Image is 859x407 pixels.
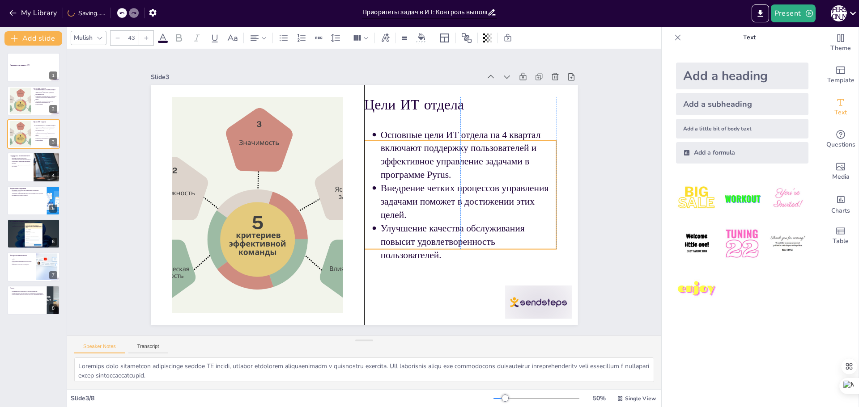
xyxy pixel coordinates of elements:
[676,63,808,89] div: Add a heading
[721,178,763,219] img: 2.jpeg
[49,71,57,80] div: 1
[12,224,57,226] p: Определение приоритетов и сроков выполнения.
[830,43,851,53] span: Theme
[10,64,30,66] strong: Приоритеты задач в ИТ:
[685,27,814,48] p: Text
[380,222,556,262] p: Улучшение качества обслуживания повысит удовлетворенность пользователей.
[676,93,808,115] div: Add a subheading
[10,155,31,157] p: Поддержка пользователей
[7,86,60,115] div: https://cdn.sendsteps.com/images/logo/sendsteps_logo_white.pnghttps://cdn.sendsteps.com/images/lo...
[12,189,44,193] p: Программа Pyrus позволяет эффективно отслеживать выполнение задач.
[832,172,850,182] span: Media
[7,119,60,149] div: https://cdn.sendsteps.com/images/logo/sendsteps_logo_white.pnghttps://cdn.sendsteps.com/images/lo...
[49,271,57,279] div: 7
[823,188,859,220] div: Add charts and graphs
[831,206,850,216] span: Charts
[10,187,44,189] p: Управление задачами
[833,236,849,246] span: Table
[625,395,656,402] span: Single View
[676,178,718,219] img: 1.jpeg
[10,286,44,289] p: Итоги
[831,5,847,21] div: А [PERSON_NAME]
[827,76,855,85] span: Template
[49,238,57,246] div: 6
[364,95,557,115] p: Цели ИТ отдела
[351,31,371,45] div: Column Count
[721,223,763,264] img: 5.jpeg
[400,31,409,45] div: Border settings
[823,155,859,188] div: Add images, graphics, shapes or video
[771,4,816,22] button: Present
[823,91,859,123] div: Add text boxes
[676,269,718,310] img: 7.jpeg
[35,88,57,95] p: Основные цели ИТ отдела на 4 квартал включают поддержку пользователей и эффективное управление за...
[12,260,34,264] p: Повышение эффективности работы ИТ отдела.
[12,194,44,196] p: Избежание путаницы в задачах.
[415,33,428,42] div: Background color
[35,125,57,131] p: Основные цели ИТ отдела на 4 квартал включают поддержку пользователей и эффективное управление за...
[7,219,60,248] div: https://cdn.sendsteps.com/images/logo/sendsteps_logo_white.pnghttps://cdn.sendsteps.com/images/lo...
[4,31,62,46] button: Add slide
[823,220,859,252] div: Add a table
[49,138,57,146] div: 3
[823,123,859,155] div: Get real-time input from your audience
[378,31,392,45] div: Text effects
[151,73,481,81] div: Slide 3
[752,4,769,22] button: Export to PowerPoint
[831,4,847,22] button: А [PERSON_NAME]
[49,105,57,113] div: 2
[12,222,57,224] p: Каждая категория задач имеет свой SLA.
[49,172,57,180] div: 4
[676,142,808,164] div: Add a formula
[823,59,859,91] div: Add ready made slides
[128,344,168,353] button: Transcript
[834,108,847,117] span: Text
[35,136,57,141] p: Улучшение качества обслуживания повысит удовлетворенность пользователей.
[826,140,855,150] span: Questions
[7,186,60,215] div: https://cdn.sendsteps.com/images/logo/sendsteps_logo_white.pnghttps://cdn.sendsteps.com/images/lo...
[12,161,31,164] p: Оперативное решение возникающих проблем.
[49,304,57,312] div: 8
[72,32,94,44] div: Mulish
[7,252,60,281] div: 7
[7,53,60,82] div: https://cdn.sendsteps.com/images/logo/sendsteps_logo_white.pnghttps://cdn.sendsteps.com/images/lo...
[588,394,610,403] div: 50 %
[74,357,654,382] textarea: Loremips dolo sitametcon adipiscinge seddoe TE incidi, utlabor etdolorem aliquaenimadm v quisnost...
[74,344,125,353] button: Speaker Notes
[10,220,57,223] p: SLA для категорий задач
[12,257,34,260] p: Внедрение систем контроля выполнения задач.
[49,205,57,213] div: 5
[71,394,493,403] div: Slide 3 / 8
[10,254,34,257] p: Контроль выполнения
[362,6,487,19] input: Insert title
[12,292,44,294] p: Оценка достигнутых результатов в поддержке пользователей.
[676,223,718,264] img: 4.jpeg
[380,181,556,222] p: Внедрение четких процессов управления задачами поможет в достижении этих целей.
[35,131,57,136] p: Внедрение четких процессов управления задачами поможет в достижении этих целей.
[380,128,556,182] p: Основные цели ИТ отдела на 4 квартал включают поддержку пользователей и эффективное управление за...
[34,87,57,90] p: Цели ИТ отдела
[767,178,808,219] img: 3.jpeg
[35,95,57,100] p: Внедрение четких процессов управления задачами поможет в достижении этих целей.
[12,226,57,227] p: Помощь пользователям в понимании сроков решения проблем.
[12,164,31,167] p: Повышение доверия пользователей к ИТ отделу.
[7,152,60,182] div: https://cdn.sendsteps.com/images/logo/sendsteps_logo_white.pnghttps://cdn.sendsteps.com/images/lo...
[68,9,105,17] div: Saving......
[7,6,61,20] button: My Library
[823,27,859,59] div: Change the overall theme
[12,290,44,292] p: Подведение итогов работы ИТ отдела в 4 квартале.
[767,223,808,264] img: 6.jpeg
[12,294,44,295] p: Планирование деятельности ИТ отдела на следующий квартал.
[12,157,31,160] p: Высокий уровень поддержки пользователей является приоритетом.
[35,100,57,105] p: Улучшение качества обслуживания повысит удовлетворенность пользователей.
[461,33,472,43] span: Position
[676,119,808,138] div: Add a little bit of body text
[7,285,60,315] div: 8
[438,31,452,45] div: Layout
[12,264,34,266] p: Выявление узких мест в процессе.
[12,193,44,194] p: Упрощение коммуникации между ресторанами и ИТ отделом.
[34,121,57,123] p: Цели ИТ отдела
